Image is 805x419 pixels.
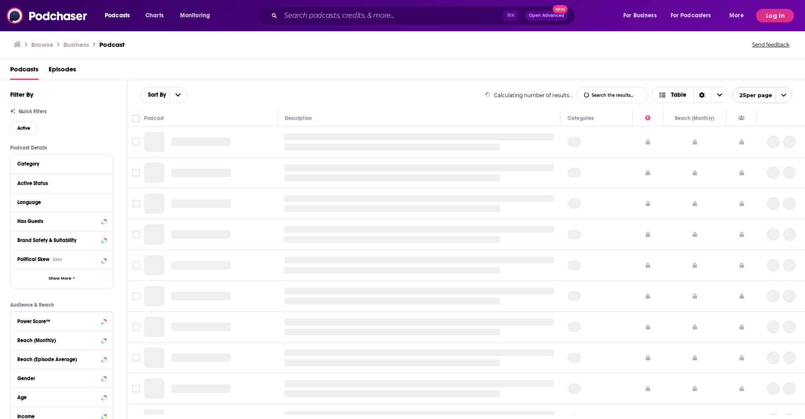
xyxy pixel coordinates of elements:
[485,92,573,98] div: Calculating number of results...
[738,113,745,123] div: Has Guests
[17,161,101,167] div: Category
[17,375,99,381] div: Gender
[671,92,686,98] span: Table
[17,254,106,264] button: Political SkewBeta
[675,113,714,123] div: Reach (Monthly)
[144,113,164,123] div: Podcast
[723,9,754,22] button: open menu
[10,302,113,308] p: Audience & Reach
[169,87,187,103] button: open menu
[503,10,518,21] span: ⌘ K
[17,216,106,226] button: Has Guests
[568,113,594,123] div: Categories
[10,121,38,135] button: Active
[132,231,140,238] span: Toggle select row
[17,392,106,402] button: Age
[132,200,140,207] span: Toggle select row
[132,261,140,269] span: Toggle select row
[7,8,88,24] img: Podchaser - Follow, Share and Rate Podcasts
[281,9,503,22] input: Search podcasts, credits, & more...
[19,109,46,114] span: Quick Filters
[756,9,794,22] button: Log In
[729,10,744,22] span: More
[17,126,30,131] span: Active
[17,256,49,262] span: Political Skew
[285,113,312,123] div: Description
[733,89,772,102] span: 25 per page
[750,41,792,49] button: Send feedback
[141,87,187,103] h2: Choose List sort
[10,63,38,80] a: Podcasts
[10,90,33,98] h2: Filter By
[732,87,792,103] button: open menu
[623,10,657,22] span: For Business
[17,180,101,186] div: Active Status
[132,323,140,331] span: Toggle select row
[17,178,106,188] button: Active Status
[17,237,99,243] div: Brand Safety & Suitability
[525,11,568,21] button: Open AdvancedNew
[49,63,76,80] a: Episodes
[11,269,113,288] button: Show More
[132,138,140,146] span: Toggle select row
[265,6,583,25] div: Search podcasts, credits, & more...
[132,169,140,177] span: Toggle select row
[132,292,140,300] span: Toggle select row
[17,356,99,362] div: Reach (Episode Average)
[49,276,71,281] span: Show More
[141,92,169,98] span: Sort By
[17,373,106,383] button: Gender
[17,354,106,364] button: Reach (Episode Average)
[17,337,99,343] div: Reach (Monthly)
[617,9,667,22] button: open menu
[17,218,99,224] div: Has Guests
[17,316,106,326] button: Power Score™
[645,113,650,123] div: Power Score
[665,9,723,22] button: open menu
[105,10,130,22] span: Podcasts
[141,92,169,98] button: open menu
[17,197,106,207] button: Language
[17,199,101,205] div: Language
[174,9,221,22] button: open menu
[652,87,729,103] button: Choose View
[53,257,62,262] div: Beta
[529,14,564,18] span: Open Advanced
[140,9,169,22] a: Charts
[17,235,106,245] button: Brand Safety & Suitability
[17,335,106,345] button: Reach (Monthly)
[553,5,568,13] span: New
[132,385,140,392] span: Toggle select row
[63,41,89,49] h1: Business
[99,9,141,22] button: open menu
[180,10,210,22] span: Monitoring
[132,354,140,362] span: Toggle select row
[99,41,125,49] h3: Podcast
[671,10,711,22] span: For Podcasters
[693,87,711,103] div: Sort Direction
[17,318,99,324] div: Power Score™
[17,158,106,169] button: Category
[17,395,99,400] div: Age
[145,10,164,22] span: Charts
[31,41,53,49] a: Browse
[10,145,113,151] p: Podcast Details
